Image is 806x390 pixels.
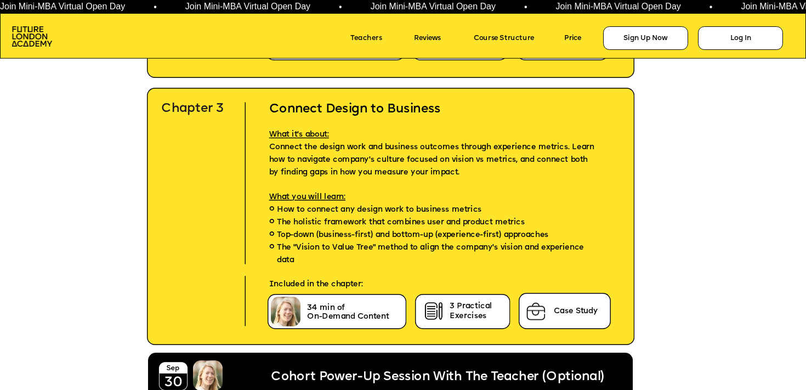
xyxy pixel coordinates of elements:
[269,131,329,139] span: What it's about:
[554,307,598,316] span: Case Study
[277,205,481,214] span: How to connect any design work to business metrics
[253,117,618,179] p: Connect the design work and business outcomes through experience metrics. Learn how to navigate c...
[709,3,712,12] span: •
[422,300,445,323] img: image-cb722855-f231-420d-ba86-ef8a9b8709e7.png
[524,3,527,12] span: •
[153,3,156,12] span: •
[277,241,594,267] span: The "Vision to Value Tree" method to align the company's vision and experience data
[414,31,457,46] a: Reviews
[269,193,345,201] span: What you will learn:
[253,267,618,299] p: Included in the chapter:
[350,31,401,46] a: Teachers
[474,31,557,46] a: Course Structure
[12,26,52,47] img: image-aac980e9-41de-4c2d-a048-f29dd30a0068.png
[277,229,548,241] span: Top-down (business-first) and bottom-up (experience-first) approaches
[450,302,495,320] span: 3 Practical Exercises
[338,3,342,12] span: •
[307,304,389,321] span: 34 min of On-Demand Content
[253,86,618,117] h2: Connect Design to Business
[271,371,604,383] span: Cohort Power-Up Session With The Teacher (Optional)
[524,300,548,323] img: image-75ee59ac-5515-4aba-aadc-0d7dfe35305c.png
[161,103,224,115] span: Chapter 3
[277,216,525,229] span: The holistic framework that combines user and product metrics
[564,31,595,46] a: Price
